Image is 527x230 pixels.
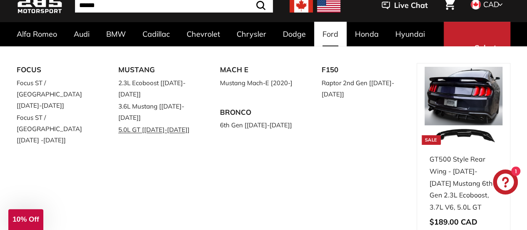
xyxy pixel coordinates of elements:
[220,63,298,77] a: MACH E
[65,22,98,46] a: Audi
[314,22,347,46] a: Ford
[322,77,400,100] a: Raptor 2nd Gen [[DATE]-[DATE]]
[490,169,520,197] inbox-online-store-chat: Shopify online store chat
[220,77,298,89] a: Mustang Mach-E [2020-]
[178,22,228,46] a: Chevrolet
[471,43,500,75] span: Select Your Vehicle
[17,111,95,146] a: Focus ST / [GEOGRAPHIC_DATA] [[DATE] -[DATE]]
[220,119,298,131] a: 6th Gen [[DATE]-[DATE]]
[12,215,39,223] span: 10% Off
[8,22,65,46] a: Alfa Romeo
[17,77,95,111] a: Focus ST / [GEOGRAPHIC_DATA] [[DATE]-[DATE]]
[118,63,197,77] a: MUSTANG
[118,124,197,136] a: 5.0L GT [[DATE]-[DATE]]
[275,22,314,46] a: Dodge
[118,77,197,100] a: 2.3L Ecoboost [[DATE]-[DATE]]
[98,22,134,46] a: BMW
[118,100,197,124] a: 3.6L Mustang [[DATE]-[DATE]]
[422,135,441,145] div: Sale
[322,63,400,77] a: F150
[347,22,387,46] a: Honda
[430,217,477,227] span: $189.00 CAD
[134,22,178,46] a: Cadillac
[430,153,497,213] div: GT500 Style Rear Wing - [DATE]-[DATE] Mustang 6th Gen 2.3L Ecoboost, 3.7L V6, 5.0L GT
[387,22,433,46] a: Hyundai
[220,106,298,119] a: BRONCO
[17,63,95,77] a: FOCUS
[228,22,275,46] a: Chrysler
[8,209,43,230] div: 10% Off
